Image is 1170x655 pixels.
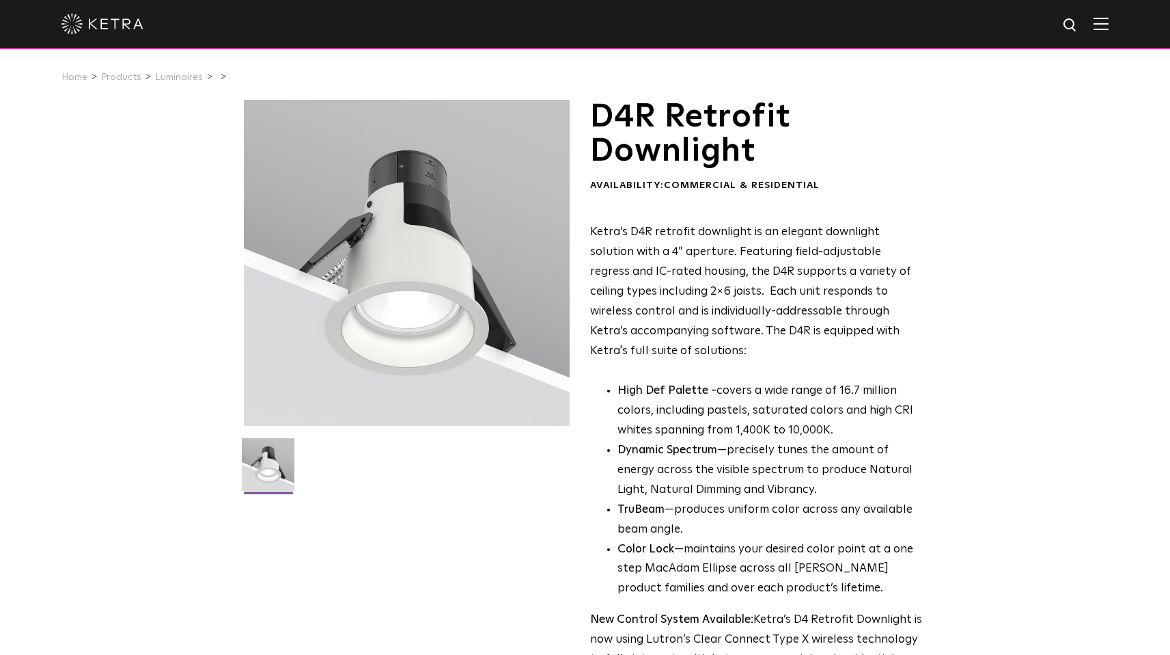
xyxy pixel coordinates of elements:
div: Availability: [590,179,923,193]
span: Commercial & Residential [664,181,820,190]
img: ketra-logo-2019-white [61,14,143,34]
img: Hamburger%20Nav.svg [1094,17,1109,30]
strong: Color Lock [617,544,674,555]
img: search icon [1062,17,1079,34]
strong: New Control System Available: [590,614,753,626]
a: Home [61,72,87,82]
p: covers a wide range of 16.7 million colors, including pastels, saturated colors and high CRI whit... [617,382,923,441]
h1: D4R Retrofit Downlight [590,100,923,169]
strong: High Def Palette - [617,385,716,397]
li: —precisely tunes the amount of energy across the visible spectrum to produce Natural Light, Natur... [617,441,923,500]
a: Products [101,72,141,82]
p: Ketra’s D4R retrofit downlight is an elegant downlight solution with a 4” aperture. Featuring fie... [590,223,923,361]
strong: TruBeam [617,504,665,516]
li: —produces uniform color across any available beam angle. [617,500,923,540]
a: Luminaires [155,72,203,82]
li: —maintains your desired color point at a one step MacAdam Ellipse across all [PERSON_NAME] produc... [617,540,923,600]
img: D4R Retrofit Downlight [242,438,294,501]
strong: Dynamic Spectrum [617,444,717,456]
